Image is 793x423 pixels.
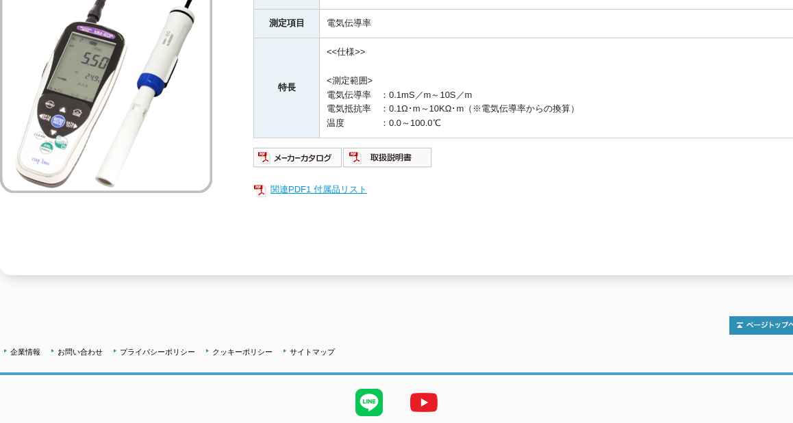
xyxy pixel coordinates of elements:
[212,348,273,356] a: クッキーポリシー
[253,155,343,166] a: メーカーカタログ
[343,155,433,166] a: 取扱説明書
[253,146,343,168] img: メーカーカタログ
[343,146,433,168] img: 取扱説明書
[254,38,320,138] th: 特長
[254,10,320,38] th: 測定項目
[120,348,195,356] a: プライバシーポリシー
[10,348,40,356] a: 企業情報
[58,348,103,356] a: お問い合わせ
[290,348,335,356] a: サイトマップ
